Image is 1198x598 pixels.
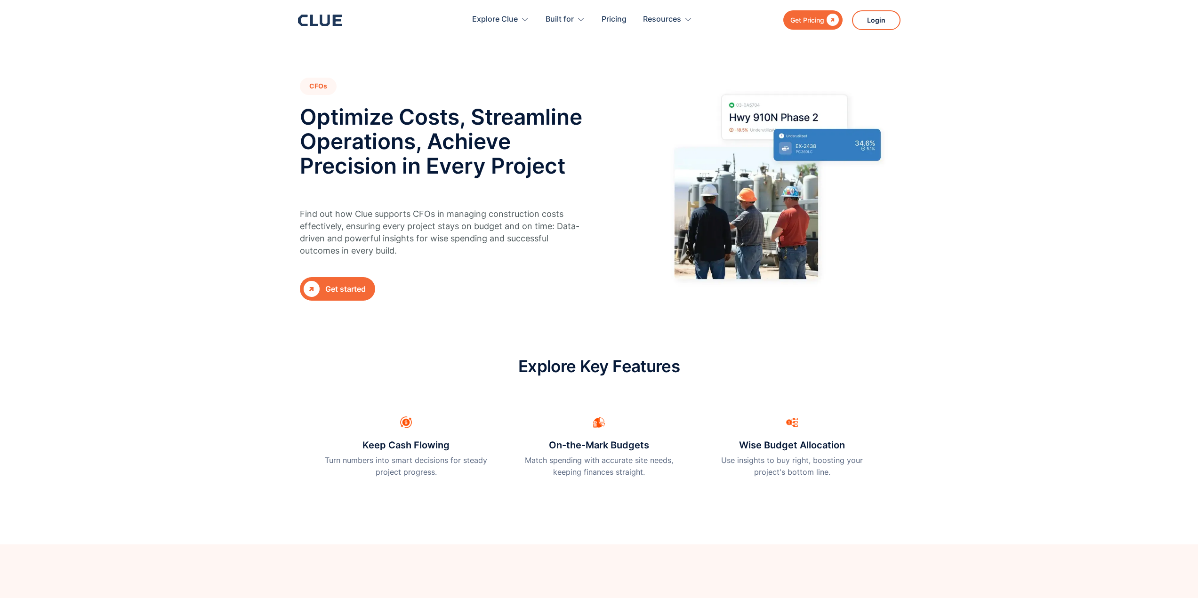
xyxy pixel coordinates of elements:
p: Turn numbers into smart decisions for steady project progress. [322,454,491,478]
div: Resources [643,5,681,34]
a: Get Pricing [783,10,843,30]
p: Find out how Clue supports CFOs in managing construction costs effectively, ensuring every projec... [300,208,585,257]
img: Cost allocation icon [786,416,798,428]
div: Get Pricing [790,14,824,26]
img: Financial analysis icon [593,416,605,428]
h3: On-the-Mark Budgets [549,438,649,452]
div: Resources [643,5,692,34]
h1: CFOs [300,78,337,95]
p: Match spending with accurate site needs, keeping finances straight. [515,454,684,478]
div: Get started [325,283,366,295]
div:  [304,281,320,297]
div: Explore Clue [472,5,518,34]
h3: Wise Budget Allocation [739,438,845,452]
div: Explore Clue [472,5,529,34]
h3: Keep Cash Flowing [362,438,450,452]
div:  [824,14,839,26]
a: Pricing [602,5,627,34]
img: cashflow control icon [400,416,412,428]
img: Image showing CFOs at construction site [659,78,899,291]
a: Login [852,10,901,30]
p: Use insights to buy right, boosting your project's bottom line. [708,454,877,478]
div: Built for [546,5,574,34]
a: Get started [300,277,375,301]
h2: Explore Key Features [518,357,680,375]
h2: Optimize Costs, Streamline Operations, Achieve Precision in Every Project [300,104,603,178]
div: Built for [546,5,585,34]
